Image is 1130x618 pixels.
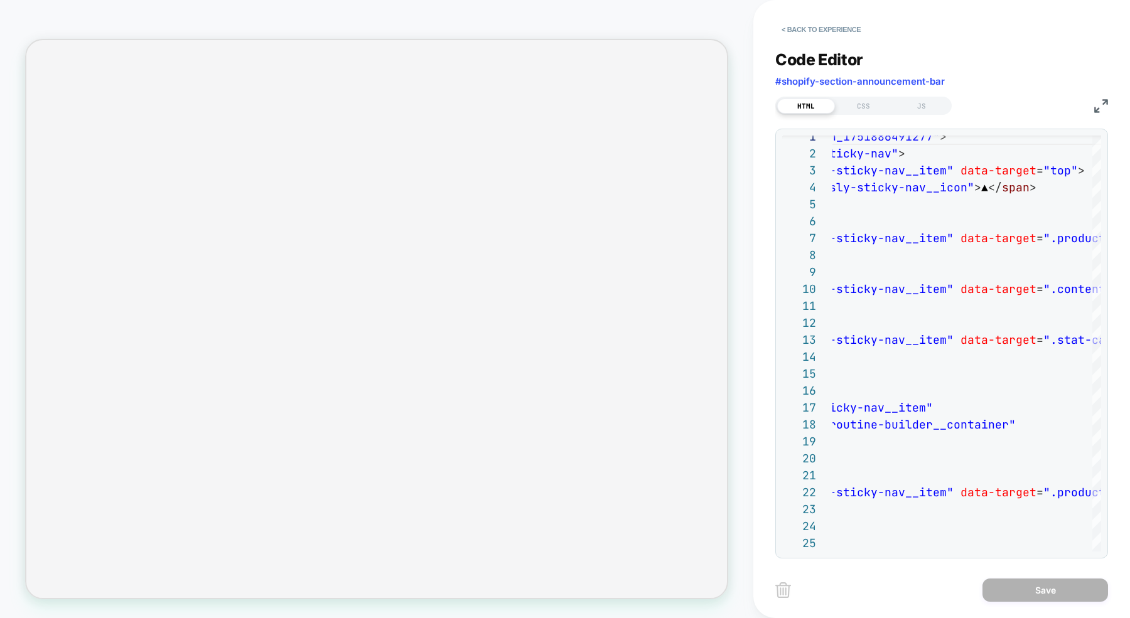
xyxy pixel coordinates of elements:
[782,179,816,196] div: 4
[1043,163,1078,178] span: "top"
[795,333,954,347] span: "vsly-sticky-nav__item"
[974,180,981,194] span: >
[960,231,1036,245] span: data-target
[782,297,816,314] div: 11
[782,467,816,484] div: 21
[782,331,816,348] div: 13
[795,231,954,245] span: "vsly-sticky-nav__item"
[782,230,816,247] div: 7
[782,399,816,416] div: 17
[1094,99,1108,113] img: fullscreen
[782,484,816,501] div: 22
[1036,333,1043,347] span: =
[782,264,816,280] div: 9
[960,485,1036,499] span: data-target
[775,75,945,87] span: #shopify-section-announcement-bar
[1036,282,1043,296] span: =
[1078,163,1085,178] span: >
[775,50,863,69] span: Code Editor
[795,163,954,178] span: "vsly-sticky-nav__item"
[781,146,898,161] span: "vsly-sticky-nav"
[898,146,905,161] span: >
[782,213,816,230] div: 6
[815,180,974,194] span: "vsly-sticky-nav__icon"
[981,180,988,194] span: ▲
[782,196,816,213] div: 5
[960,282,1036,296] span: data-target
[1002,180,1030,194] span: span
[782,433,816,450] div: 19
[782,145,816,162] div: 2
[960,333,1036,347] span: data-target
[835,99,893,114] div: CSS
[774,400,933,415] span: "vsly-sticky-nav__item"
[782,280,816,297] div: 10
[1036,163,1043,178] span: =
[982,578,1108,602] button: Save
[782,348,816,365] div: 14
[782,247,816,264] div: 8
[1030,180,1036,194] span: >
[782,365,816,382] div: 15
[815,417,1016,432] span: ".routine-builder__container"
[782,382,816,399] div: 16
[1036,231,1043,245] span: =
[782,535,816,551] div: 25
[782,501,816,518] div: 23
[782,450,816,467] div: 20
[893,99,950,114] div: JS
[782,518,816,535] div: 24
[1036,485,1043,499] span: =
[775,582,791,598] img: delete
[988,180,1002,194] span: </
[782,162,816,179] div: 3
[795,485,954,499] span: "vsly-sticky-nav__item"
[775,19,867,40] button: < Back to experience
[960,163,1036,178] span: data-target
[777,99,835,114] div: HTML
[795,282,954,296] span: "vsly-sticky-nav__item"
[782,314,816,331] div: 12
[782,416,816,433] div: 18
